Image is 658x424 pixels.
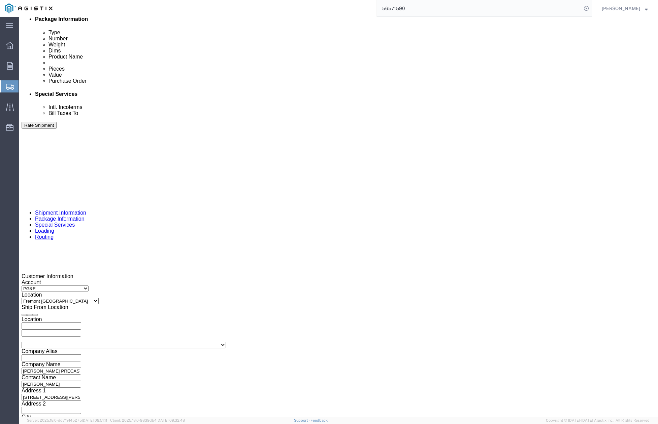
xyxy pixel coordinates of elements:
span: Client: 2025.18.0-9839db4 [110,418,185,422]
iframe: FS Legacy Container [19,17,658,417]
input: Search for shipment number, reference number [377,0,582,16]
span: [DATE] 09:32:48 [157,418,185,422]
a: Feedback [311,418,328,422]
a: Support [294,418,311,422]
span: Esme Melgarejo [602,5,640,12]
img: logo [5,3,53,13]
span: [DATE] 09:51:11 [82,418,107,422]
span: Copyright © [DATE]-[DATE] Agistix Inc., All Rights Reserved [546,418,650,423]
button: [PERSON_NAME] [602,4,649,12]
span: Server: 2025.18.0-dd719145275 [27,418,107,422]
